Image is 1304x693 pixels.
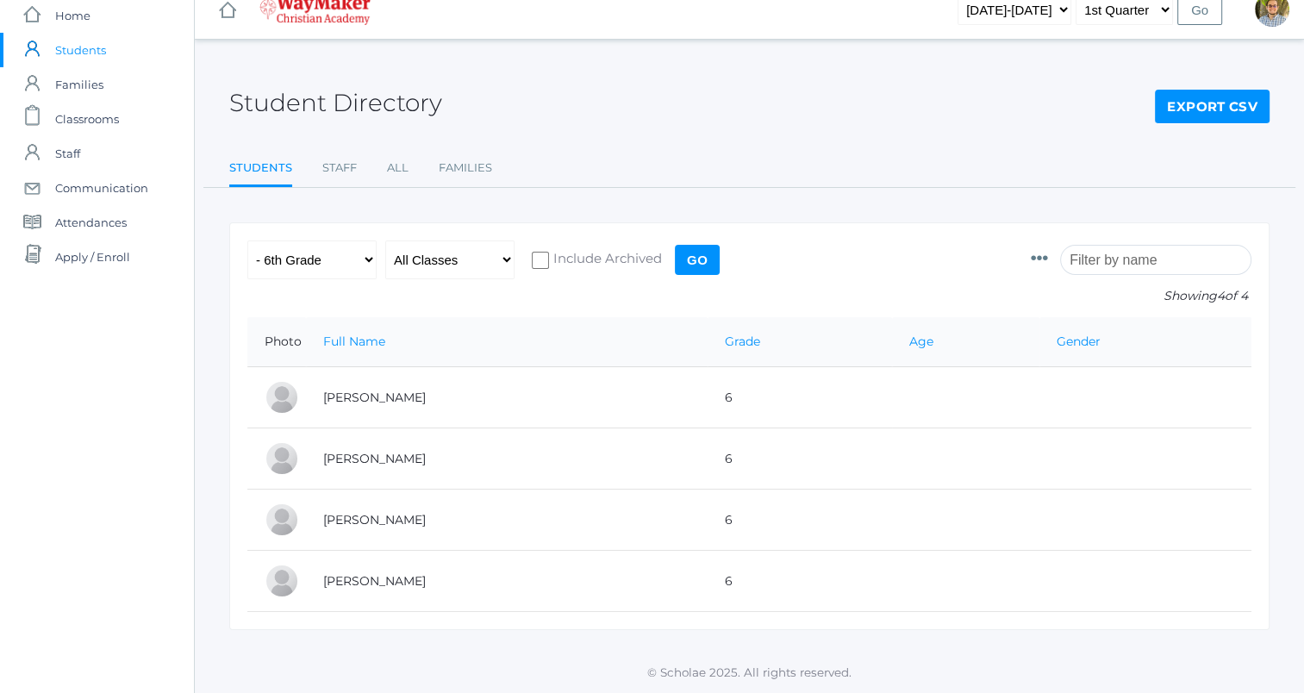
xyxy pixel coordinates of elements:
[265,441,299,476] div: Chase Farnes
[1057,334,1101,349] a: Gender
[55,240,130,274] span: Apply / Enroll
[322,151,357,185] a: Staff
[55,136,80,171] span: Staff
[55,102,119,136] span: Classrooms
[229,151,292,188] a: Students
[265,380,299,415] div: Gabby Brozek
[439,151,492,185] a: Families
[1155,90,1270,124] a: Export CSV
[306,551,708,612] td: [PERSON_NAME]
[549,249,662,271] span: Include Archived
[55,67,103,102] span: Families
[708,551,892,612] td: 6
[306,428,708,490] td: [PERSON_NAME]
[708,490,892,551] td: 6
[909,334,933,349] a: Age
[1031,287,1251,305] p: Showing of 4
[195,664,1304,681] p: © Scholae 2025. All rights reserved.
[306,490,708,551] td: [PERSON_NAME]
[306,367,708,428] td: [PERSON_NAME]
[675,245,720,275] input: Go
[265,564,299,598] div: Abby Zylstra
[387,151,409,185] a: All
[55,171,148,205] span: Communication
[55,33,106,67] span: Students
[532,252,549,269] input: Include Archived
[247,317,306,367] th: Photo
[725,334,760,349] a: Grade
[323,334,385,349] a: Full Name
[265,503,299,537] div: Cole Pecor
[229,90,442,116] h2: Student Directory
[708,428,892,490] td: 6
[708,367,892,428] td: 6
[1060,245,1251,275] input: Filter by name
[55,205,127,240] span: Attendances
[1217,288,1225,303] span: 4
